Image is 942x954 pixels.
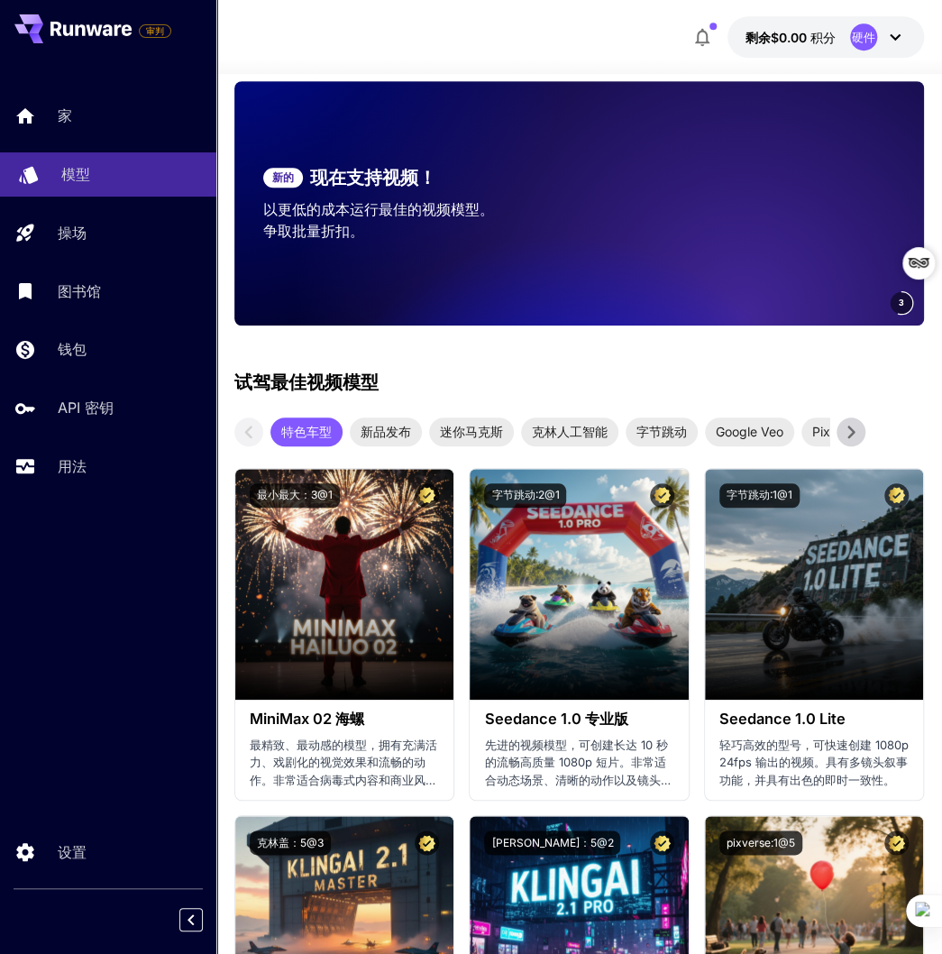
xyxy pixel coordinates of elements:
font: 硬件 [852,30,875,44]
font: 新品发布 [361,424,411,439]
img: 替代 [235,469,453,700]
font: 设置 [58,843,87,861]
font: 特色车型 [281,424,332,439]
font: 克林人工智能 [532,424,608,439]
button: 认证模型——经过审查，具有最佳性能，并包含商业许可证。 [884,483,909,508]
font: 剩余$0.00 [745,30,807,45]
div: 0.00 美元 [745,28,836,47]
font: [PERSON_NAME]：5@2 [491,836,613,849]
font: 争取批量折扣。 [263,222,364,240]
font: MiniMax 02 海螺 [250,710,364,728]
button: 字节跳动:2@1 [484,483,566,508]
button: 克林盖：5@3 [250,830,331,855]
button: 字节跳动:1@1 [719,483,800,508]
font: 轻巧高效的型号，可快速创建 1080p 24fps 输出的视频。具有多镜头叙事功能，并具有出色的即时一致性。 [719,738,909,787]
font: pixverse:1@5 [727,836,795,849]
div: 折叠侧边栏 [193,904,216,936]
button: 认证模型——经过审查，具有最佳性能，并包含商业许可证。 [650,830,674,855]
font: Seedance 1.0 专业版 [484,710,627,728]
button: 认证模型——经过审查，具有最佳性能，并包含商业许可证。 [415,483,439,508]
button: pixverse:1@5 [719,830,802,855]
font: 克林盖：5@3 [257,836,324,849]
div: PixVerse [801,417,874,446]
button: 认证模型——经过审查，具有最佳性能，并包含商业许可证。 [884,830,909,855]
font: 迷你马克斯 [440,424,503,439]
img: 替代 [470,469,688,700]
div: 特色车型 [270,417,343,446]
button: 最小最大：3@1 [250,483,340,508]
font: 积分 [810,30,836,45]
font: 最小最大：3@1 [257,488,333,501]
button: 折叠侧边栏 [179,908,203,931]
img: 替代 [705,469,923,700]
span: 3 [899,296,904,309]
font: 模型 [61,165,90,183]
div: Google Veo [705,417,794,446]
font: Seedance 1.0 Lite [719,710,846,728]
font: 先进的视频模型，可创建长达 10 秒的流畅高质量 1080p 短片。非常适合动态场景、清晰的动作以及镜头间的高一致性。 [484,738,672,805]
font: 试驾最佳视频模型 [234,372,379,393]
font: API 密钥 [58,399,114,417]
button: 0.00 美元硬件 [727,16,924,58]
font: 用法 [58,457,87,475]
button: 认证模型——经过审查，具有最佳性能，并包含商业许可证。 [415,830,439,855]
font: 审判 [146,25,164,36]
font: 字节跳动:2@1 [491,488,559,501]
button: [PERSON_NAME]：5@2 [484,830,620,855]
div: 克林人工智能 [521,417,618,446]
font: 操场 [58,224,87,242]
div: 字节跳动 [626,417,698,446]
font: 现在支持视频！ [310,167,436,188]
div: 新品发布 [350,417,422,446]
font: 钱包 [58,340,87,358]
font: 字节跳动 [636,424,687,439]
font: 图书馆 [58,282,101,300]
font: 以更低的成本运行最佳的视频模型。 [263,200,494,218]
font: Google Veo [716,424,783,439]
button: 认证模型——经过审查，具有最佳性能，并包含商业许可证。 [650,483,674,508]
font: 字节跳动:1@1 [727,488,792,501]
font: 新的 [272,170,294,184]
font: 家 [58,106,72,124]
span: 添加您的支付卡以启用完整的平台功能。 [139,20,171,41]
font: PixVerse [812,424,864,439]
font: 最精致、最动感的模型，拥有充满活力、戏剧化的视觉效果和流畅的动作。非常适合病毒式内容和商业风格的素材。 [250,738,437,805]
div: 迷你马克斯 [429,417,514,446]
